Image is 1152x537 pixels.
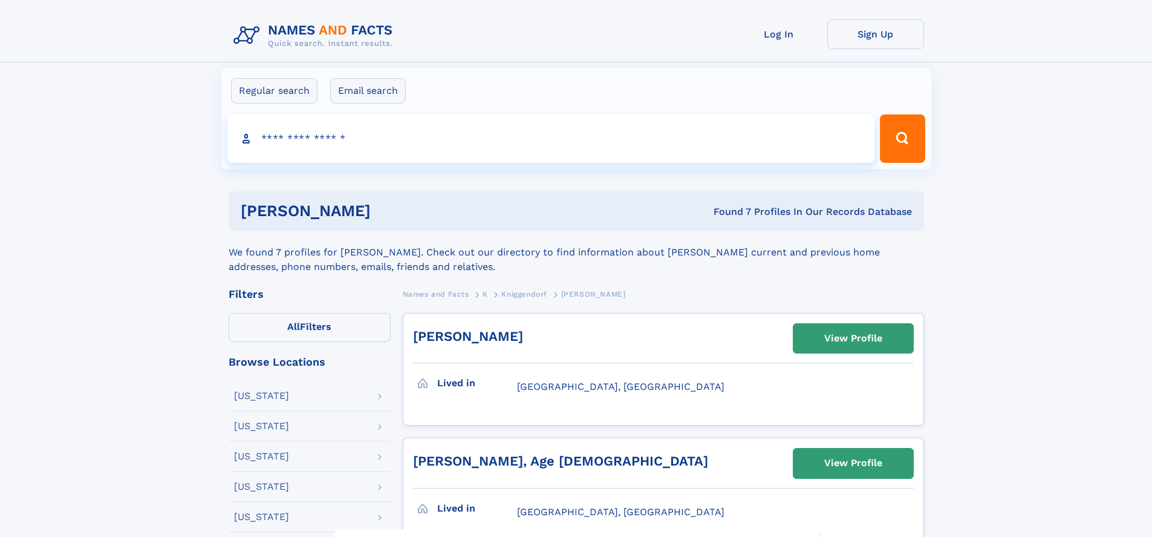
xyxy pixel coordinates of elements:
[229,289,391,300] div: Filters
[542,205,912,219] div: Found 7 Profiles In Our Records Database
[793,324,913,353] a: View Profile
[229,19,403,52] img: Logo Names and Facts
[330,78,406,104] label: Email search
[241,203,542,219] h1: [PERSON_NAME]
[403,286,469,301] a: Names and Facts
[437,373,517,394] h3: Lived in
[483,286,488,301] a: K
[229,357,391,367] div: Browse Locations
[827,19,924,49] a: Sign Up
[234,482,289,492] div: [US_STATE]
[561,290,626,298] span: [PERSON_NAME]
[483,290,488,298] span: K
[501,286,547,301] a: Kniggendorf
[501,290,547,298] span: Kniggendorf
[227,114,875,163] input: search input
[413,329,523,344] a: [PERSON_NAME]
[824,449,882,477] div: View Profile
[234,512,289,522] div: [US_STATE]
[793,449,913,478] a: View Profile
[517,506,724,518] span: [GEOGRAPHIC_DATA], [GEOGRAPHIC_DATA]
[234,421,289,431] div: [US_STATE]
[880,114,925,163] button: Search Button
[229,313,391,342] label: Filters
[413,453,708,469] a: [PERSON_NAME], Age [DEMOGRAPHIC_DATA]
[824,325,882,352] div: View Profile
[437,498,517,519] h3: Lived in
[231,78,317,104] label: Regular search
[234,391,289,401] div: [US_STATE]
[287,321,300,332] span: All
[229,231,924,274] div: We found 7 profiles for [PERSON_NAME]. Check out our directory to find information about [PERSON_...
[234,452,289,461] div: [US_STATE]
[731,19,827,49] a: Log In
[517,381,724,392] span: [GEOGRAPHIC_DATA], [GEOGRAPHIC_DATA]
